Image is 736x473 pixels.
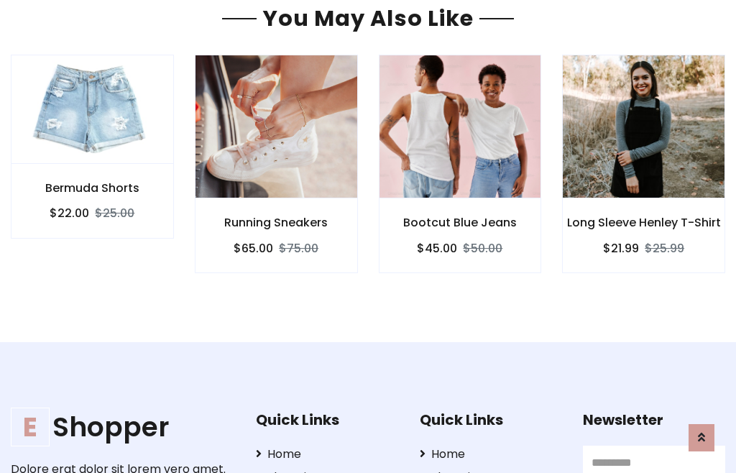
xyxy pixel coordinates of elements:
h5: Quick Links [420,411,562,428]
h6: $21.99 [603,242,639,255]
h6: $65.00 [234,242,273,255]
del: $25.99 [645,240,684,257]
h6: $22.00 [50,206,89,220]
a: Home [420,446,562,463]
span: You May Also Like [257,3,479,34]
h1: Shopper [11,411,234,444]
h6: Bermuda Shorts [11,181,173,195]
h5: Newsletter [583,411,725,428]
a: Home [256,446,398,463]
a: Running Sneakers $65.00$75.00 [195,55,358,272]
a: EShopper [11,411,234,444]
del: $50.00 [463,240,502,257]
h5: Quick Links [256,411,398,428]
a: Long Sleeve Henley T-Shirt $21.99$25.99 [562,55,725,272]
del: $25.00 [95,205,134,221]
span: E [11,408,50,446]
a: Bermuda Shorts $22.00$25.00 [11,55,174,238]
a: Bootcut Blue Jeans $45.00$50.00 [379,55,542,272]
h6: $45.00 [417,242,457,255]
del: $75.00 [279,240,318,257]
h6: Long Sleeve Henley T-Shirt [563,216,724,229]
h6: Bootcut Blue Jeans [379,216,541,229]
h6: Running Sneakers [195,216,357,229]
